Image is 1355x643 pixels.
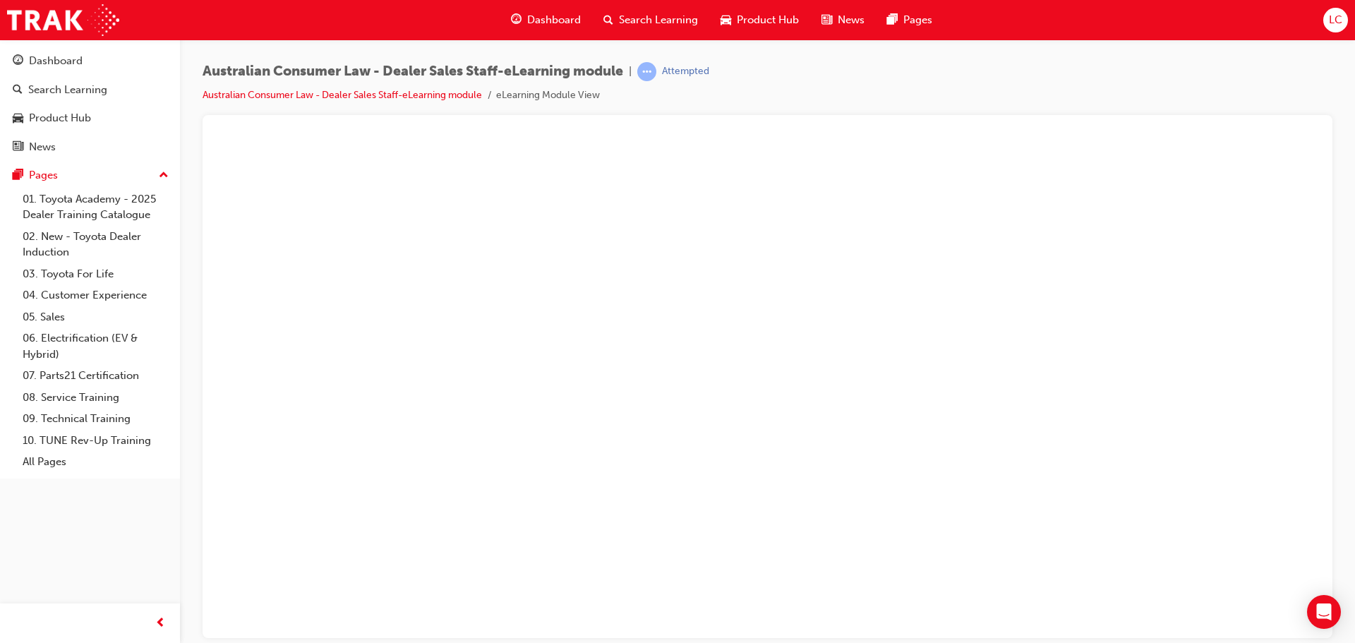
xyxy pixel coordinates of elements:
[29,110,91,126] div: Product Hub
[810,6,876,35] a: news-iconNews
[159,167,169,185] span: up-icon
[29,53,83,69] div: Dashboard
[17,226,174,263] a: 02. New - Toyota Dealer Induction
[876,6,944,35] a: pages-iconPages
[592,6,709,35] a: search-iconSearch Learning
[496,88,600,104] li: eLearning Module View
[17,430,174,452] a: 10. TUNE Rev-Up Training
[6,48,174,74] a: Dashboard
[6,162,174,188] button: Pages
[28,82,107,98] div: Search Learning
[17,451,174,473] a: All Pages
[1307,595,1341,629] div: Open Intercom Messenger
[511,11,522,29] span: guage-icon
[17,365,174,387] a: 07. Parts21 Certification
[17,408,174,430] a: 09. Technical Training
[821,11,832,29] span: news-icon
[603,11,613,29] span: search-icon
[721,11,731,29] span: car-icon
[17,284,174,306] a: 04. Customer Experience
[13,112,23,125] span: car-icon
[637,62,656,81] span: learningRecordVerb_ATTEMPT-icon
[629,64,632,80] span: |
[709,6,810,35] a: car-iconProduct Hub
[17,327,174,365] a: 06. Electrification (EV & Hybrid)
[737,12,799,28] span: Product Hub
[13,84,23,97] span: search-icon
[1329,12,1342,28] span: LC
[17,263,174,285] a: 03. Toyota For Life
[203,64,623,80] span: Australian Consumer Law - Dealer Sales Staff-eLearning module
[887,11,898,29] span: pages-icon
[500,6,592,35] a: guage-iconDashboard
[7,4,119,36] img: Trak
[17,387,174,409] a: 08. Service Training
[29,167,58,184] div: Pages
[203,89,482,101] a: Australian Consumer Law - Dealer Sales Staff-eLearning module
[903,12,932,28] span: Pages
[29,139,56,155] div: News
[17,306,174,328] a: 05. Sales
[838,12,865,28] span: News
[6,105,174,131] a: Product Hub
[13,169,23,182] span: pages-icon
[155,615,166,632] span: prev-icon
[527,12,581,28] span: Dashboard
[6,45,174,162] button: DashboardSearch LearningProduct HubNews
[13,141,23,154] span: news-icon
[6,77,174,103] a: Search Learning
[13,55,23,68] span: guage-icon
[662,65,709,78] div: Attempted
[1323,8,1348,32] button: LC
[17,188,174,226] a: 01. Toyota Academy - 2025 Dealer Training Catalogue
[6,134,174,160] a: News
[619,12,698,28] span: Search Learning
